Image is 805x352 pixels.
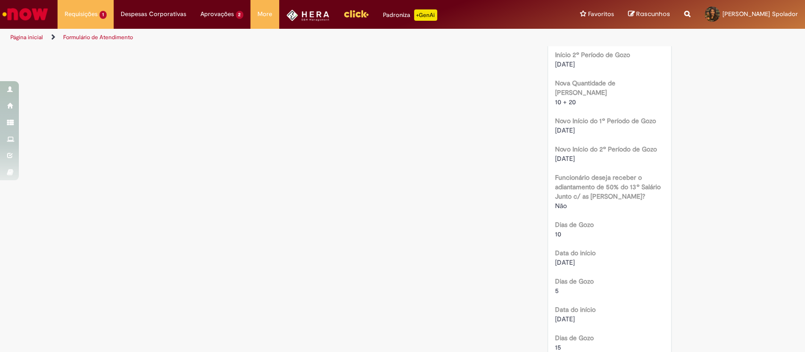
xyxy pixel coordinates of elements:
b: Dias de Gozo [555,334,594,342]
span: 5 [555,286,559,295]
span: [DATE] [555,315,575,323]
span: More [257,9,272,19]
b: Dias de Gozo [555,277,594,285]
b: Data do início [555,305,596,314]
span: [DATE] [555,60,575,68]
span: Despesas Corporativas [121,9,186,19]
p: +GenAi [414,9,437,21]
span: [DATE] [555,258,575,267]
a: Página inicial [10,34,43,41]
span: Aprovações [200,9,234,19]
a: Formulário de Atendimento [63,34,133,41]
img: HeraLogo.png [286,9,329,21]
span: 10 + 20 [555,98,576,106]
span: Não [555,201,567,210]
span: [DATE] [555,154,575,163]
a: Rascunhos [628,10,670,19]
img: ServiceNow [1,5,50,24]
b: Início 2º Período de Gozo [555,50,630,59]
span: 10 [555,230,561,238]
span: Favoritos [588,9,614,19]
b: Novo Início do 2º Período de Gozo [555,145,657,153]
b: Nova Quantidade de [PERSON_NAME] [555,79,615,97]
div: Padroniza [383,9,437,21]
span: [PERSON_NAME] Spolador [722,10,798,18]
b: Novo Início do 1º Período de Gozo [555,117,656,125]
span: 15 [555,343,561,352]
img: click_logo_yellow_360x200.png [343,7,369,21]
ul: Trilhas de página [7,29,530,46]
b: Data do início [555,249,596,257]
span: 2 [236,11,244,19]
span: Requisições [65,9,98,19]
b: Funcionário deseja receber o adiantamento de 50% do 13º Salário Junto c/ as [PERSON_NAME]? [555,173,661,201]
span: 1 [100,11,107,19]
b: Dias de Gozo [555,220,594,229]
span: Rascunhos [636,9,670,18]
span: [DATE] [555,126,575,134]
